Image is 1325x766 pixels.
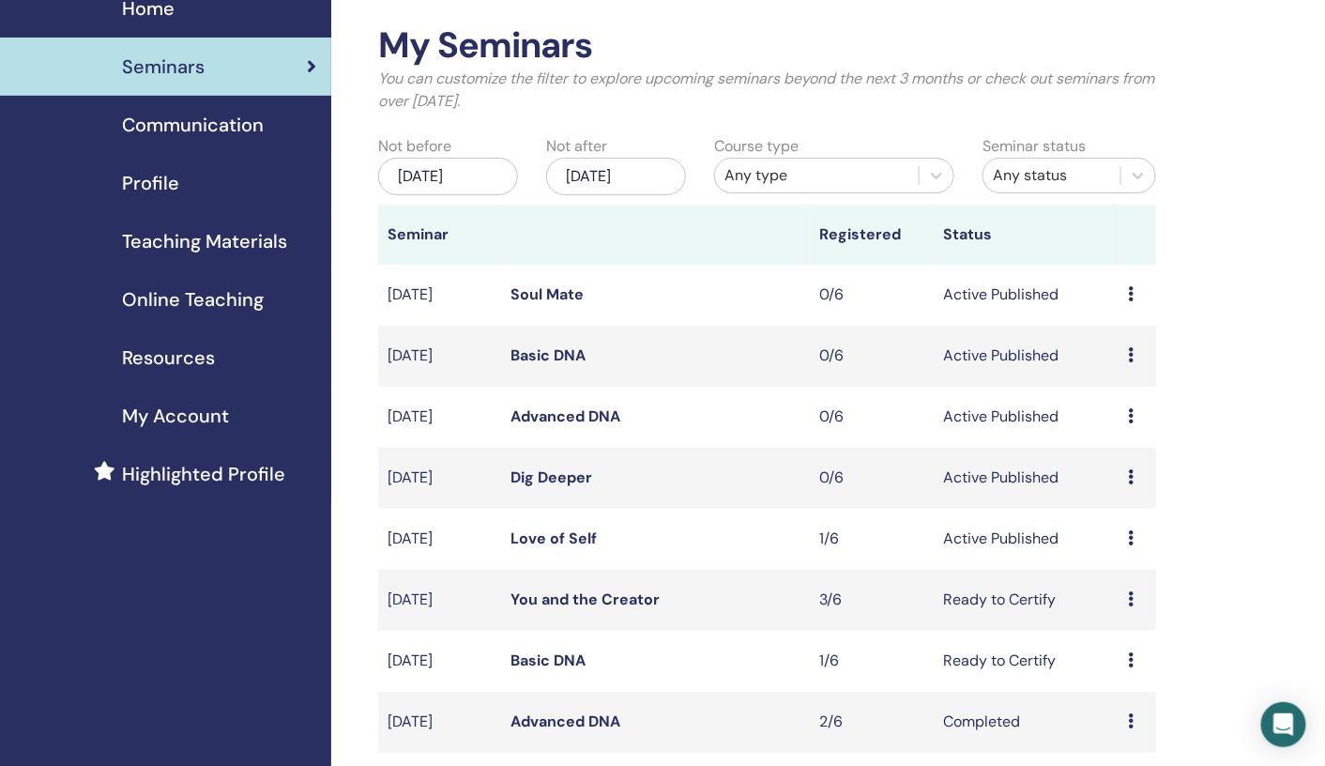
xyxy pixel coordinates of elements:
[122,460,285,488] span: Highlighted Profile
[122,344,215,372] span: Resources
[934,509,1119,570] td: Active Published
[546,158,686,195] div: [DATE]
[811,326,935,387] td: 0/6
[934,205,1119,265] th: Status
[934,631,1119,692] td: Ready to Certify
[511,529,598,548] a: Love of Self
[811,570,935,631] td: 3/6
[122,169,179,197] span: Profile
[811,265,935,326] td: 0/6
[122,402,229,430] span: My Account
[378,387,502,448] td: [DATE]
[934,326,1119,387] td: Active Published
[511,406,621,426] a: Advanced DNA
[811,448,935,509] td: 0/6
[511,345,586,365] a: Basic DNA
[1261,702,1306,747] div: Open Intercom Messenger
[934,265,1119,326] td: Active Published
[378,135,451,158] label: Not before
[378,448,502,509] td: [DATE]
[122,227,287,255] span: Teaching Materials
[378,205,502,265] th: Seminar
[378,631,502,692] td: [DATE]
[724,164,909,187] div: Any type
[122,53,205,81] span: Seminars
[511,712,621,731] a: Advanced DNA
[378,68,1156,113] p: You can customize the filter to explore upcoming seminars beyond the next 3 months or check out s...
[378,24,1156,68] h2: My Seminars
[378,326,502,387] td: [DATE]
[811,692,935,753] td: 2/6
[993,164,1111,187] div: Any status
[982,135,1086,158] label: Seminar status
[511,467,593,487] a: Dig Deeper
[811,631,935,692] td: 1/6
[122,285,264,314] span: Online Teaching
[811,205,935,265] th: Registered
[934,692,1119,753] td: Completed
[934,570,1119,631] td: Ready to Certify
[714,135,799,158] label: Course type
[378,509,502,570] td: [DATE]
[511,590,661,609] a: You and the Creator
[378,265,502,326] td: [DATE]
[378,570,502,631] td: [DATE]
[378,692,502,753] td: [DATE]
[511,651,586,670] a: Basic DNA
[122,111,264,139] span: Communication
[546,135,607,158] label: Not after
[811,387,935,448] td: 0/6
[511,284,585,304] a: Soul Mate
[934,387,1119,448] td: Active Published
[811,509,935,570] td: 1/6
[378,158,518,195] div: [DATE]
[934,448,1119,509] td: Active Published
